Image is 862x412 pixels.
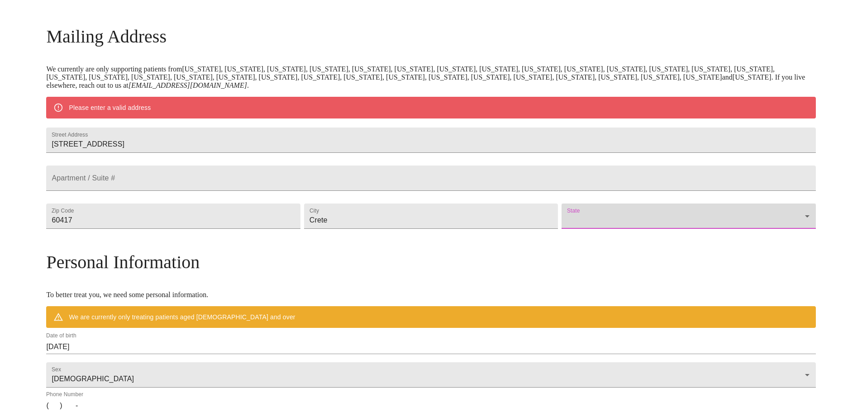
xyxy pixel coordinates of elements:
[129,81,247,89] em: [EMAIL_ADDRESS][DOMAIN_NAME]
[46,333,76,339] label: Date of birth
[46,26,815,47] h3: Mailing Address
[46,251,815,273] h3: Personal Information
[46,65,815,90] p: We currently are only supporting patients from [US_STATE], [US_STATE], [US_STATE], [US_STATE], [U...
[46,392,83,398] label: Phone Number
[46,362,815,388] div: [DEMOGRAPHIC_DATA]
[46,291,815,299] p: To better treat you, we need some personal information.
[69,309,295,325] div: We are currently only treating patients aged [DEMOGRAPHIC_DATA] and over
[69,99,151,116] div: Please enter a valid address
[562,204,815,229] div: ​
